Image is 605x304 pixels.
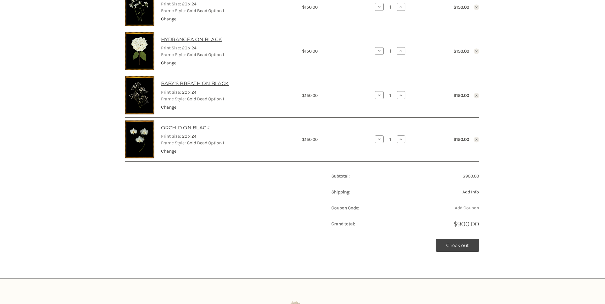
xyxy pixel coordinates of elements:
[454,93,469,98] strong: $150.00
[161,1,295,7] dd: 20 x 24
[454,137,469,142] strong: $150.00
[462,173,479,179] span: $900.00
[331,221,355,227] strong: Grand total:
[302,4,318,10] span: $150.00
[161,80,229,87] a: BABY'S BREATH ON BLACK
[331,205,359,211] strong: Coupon Code:
[161,1,181,7] dt: Print Size:
[474,93,479,98] button: Remove BABY'S BREATH ON BLACK from cart
[161,124,210,132] a: ORCHID ON BLACK
[331,189,350,195] strong: Shipping:
[161,140,186,146] dt: Frame Style:
[161,89,295,96] dd: 20 x 24
[161,7,295,14] dd: Gold Bead Option 1
[385,92,396,98] input: BABY'S BREATH ON BLACK
[454,220,479,228] span: $900.00
[302,48,318,54] span: $150.00
[161,133,181,140] dt: Print Size:
[161,36,222,43] a: HYDRANGEA ON BLACK
[454,4,469,10] strong: $150.00
[161,96,295,102] dd: Gold Bead Option 1
[474,4,479,10] button: Remove PHLOX ON BLACK from cart
[161,51,186,58] dt: Frame Style:
[331,173,350,179] strong: Subtotal:
[161,96,186,102] dt: Frame Style:
[161,133,295,140] dd: 20 x 24
[455,205,479,211] button: Add Coupon
[454,48,469,54] strong: $150.00
[474,48,479,54] button: Remove HYDRANGEA ON BLACK from cart
[161,60,176,66] a: Change options for HYDRANGEA ON BLACK
[161,7,186,14] dt: Frame Style:
[161,148,176,154] a: Change options for ORCHID ON BLACK
[302,93,318,98] span: $150.00
[385,4,396,10] input: PHLOX ON BLACK
[385,48,396,54] input: HYDRANGEA ON BLACK
[302,137,318,142] span: $150.00
[161,105,176,110] a: Change options for BABY'S BREATH ON BLACK
[161,45,295,51] dd: 20 x 24
[462,189,479,195] button: Add Info
[161,89,181,96] dt: Print Size:
[161,16,176,22] a: Change options for PHLOX ON BLACK
[161,51,295,58] dd: Gold Bead Option 1
[474,137,479,142] button: Remove ORCHID ON BLACK from cart
[161,45,181,51] dt: Print Size:
[385,136,396,142] input: ORCHID ON BLACK
[436,239,479,252] a: Check out
[161,140,295,146] dd: Gold Bead Option 1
